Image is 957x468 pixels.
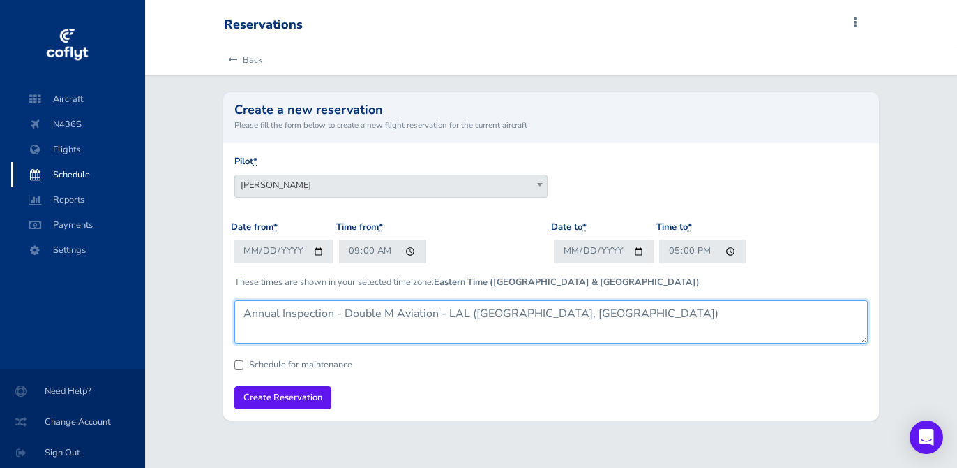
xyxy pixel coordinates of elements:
[235,175,547,195] span: Ryan Sanderson
[25,187,131,212] span: Reports
[234,154,257,169] label: Pilot
[234,175,548,198] span: Ryan Sanderson
[234,119,868,131] small: Please fill the form below to create a new flight reservation for the current aircraft
[551,220,587,235] label: Date to
[17,379,128,404] span: Need Help?
[273,221,278,233] abbr: required
[25,112,131,137] span: N436S
[336,220,383,235] label: Time from
[25,87,131,112] span: Aircraft
[44,24,90,66] img: coflyt logo
[224,17,303,33] div: Reservations
[17,440,128,465] span: Sign Out
[234,386,331,409] input: Create Reservation
[25,137,131,162] span: Flights
[25,212,131,237] span: Payments
[25,237,131,263] span: Settings
[234,275,868,289] p: These times are shown in your selected time zone:
[656,220,692,235] label: Time to
[224,45,262,75] a: Back
[17,409,128,434] span: Change Account
[249,360,352,370] label: Schedule for maintenance
[253,155,257,168] abbr: required
[379,221,383,233] abbr: required
[234,103,868,116] h2: Create a new reservation
[582,221,587,233] abbr: required
[25,162,131,187] span: Schedule
[910,421,943,454] div: Open Intercom Messenger
[434,276,700,288] b: Eastern Time ([GEOGRAPHIC_DATA] & [GEOGRAPHIC_DATA])
[688,221,692,233] abbr: required
[231,220,278,235] label: Date from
